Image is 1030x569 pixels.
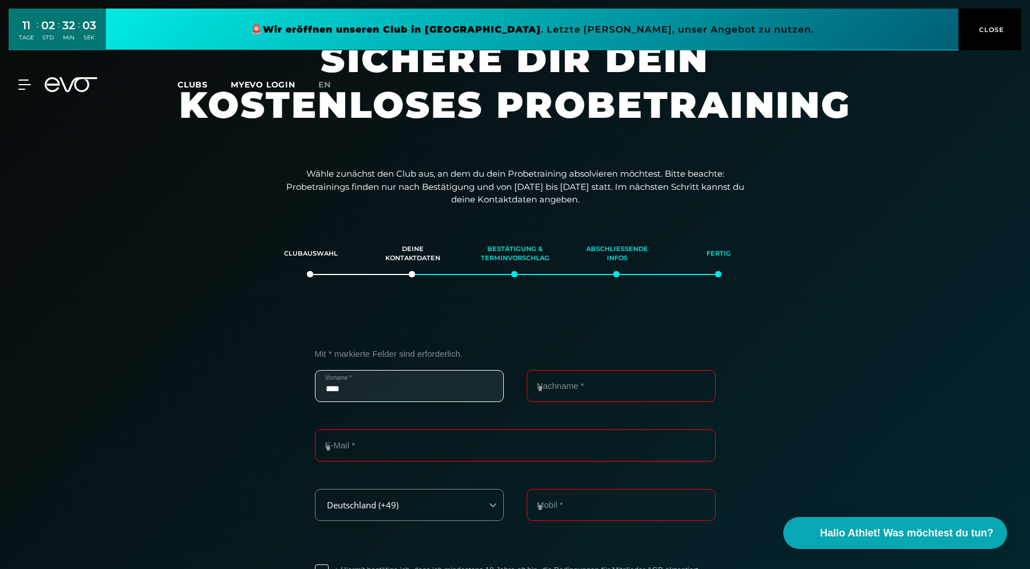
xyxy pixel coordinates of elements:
[41,34,55,42] div: STD
[19,34,34,42] div: TAGE
[19,17,34,34] div: 11
[62,17,75,34] div: 32
[976,25,1004,35] span: CLOSE
[318,79,331,90] span: en
[41,17,55,34] div: 02
[177,79,231,90] a: Clubs
[82,17,96,34] div: 03
[62,34,75,42] div: MIN
[317,500,474,510] div: Deutschland (+49)
[318,78,345,91] a: en
[581,238,654,269] div: Abschließende Infos
[783,517,1007,549] button: Hallo Athlet! Was möchtest du tun?
[286,168,744,206] p: Wähle zunächst den Club aus, an dem du dein Probetraining absolvieren möchtest. Bitte beachte: Pr...
[177,79,208,90] span: Clubs
[274,238,348,269] div: Clubauswahl
[958,9,1021,50] button: CLOSE
[231,79,295,90] a: MYEVO LOGIN
[37,18,38,49] div: :
[82,34,96,42] div: SEK
[820,526,993,541] span: Hallo Athlet! Was möchtest du tun?
[682,238,756,269] div: Fertig
[315,349,716,359] p: Mit * markierte Felder sind erforderlich.
[78,18,80,49] div: :
[478,238,551,269] div: Bestätigung & Terminvorschlag
[376,238,449,269] div: Deine Kontaktdaten
[58,18,60,49] div: :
